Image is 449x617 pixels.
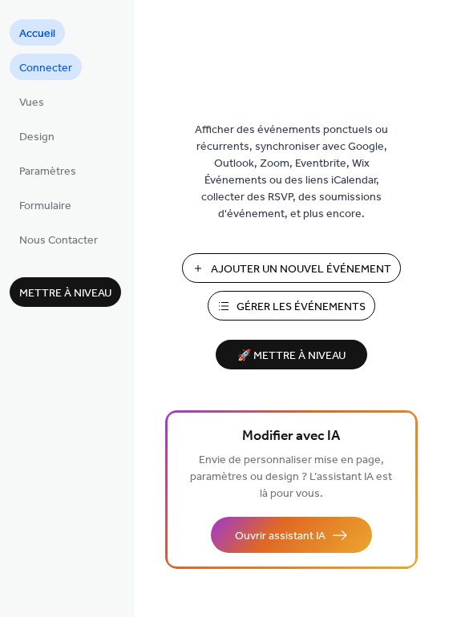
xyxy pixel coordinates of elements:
button: Gérer les Événements [208,291,375,321]
span: Vues [19,95,44,111]
span: Mettre à niveau [19,285,111,302]
span: Connecter [19,60,72,77]
a: Paramètres [10,157,86,183]
span: Afficher des événements ponctuels ou récurrents, synchroniser avec Google, Outlook, Zoom, Eventbr... [184,122,400,223]
span: Ajouter Un Nouvel Événement [211,261,391,278]
span: Formulaire [19,198,71,215]
button: Ouvrir assistant IA [211,517,372,553]
a: Accueil [10,19,65,46]
span: Accueil [19,26,55,42]
button: 🚀 Mettre à niveau [216,340,367,369]
span: Nous Contacter [19,232,98,249]
span: Modifier avec IA [242,425,340,448]
span: Paramètres [19,163,76,180]
a: Formulaire [10,192,81,218]
button: Ajouter Un Nouvel Événement [182,253,401,283]
span: Gérer les Événements [237,299,366,316]
a: Connecter [10,54,82,80]
span: Ouvrir assistant IA [235,528,326,545]
span: 🚀 Mettre à niveau [225,345,358,367]
span: Envie de personnaliser mise en page, paramètres ou design ? L’assistant IA est là pour vous. [190,450,392,505]
a: Design [10,123,64,149]
span: Design [19,129,55,146]
a: Vues [10,88,54,115]
button: Mettre à niveau [10,277,121,307]
a: Nous Contacter [10,226,107,252]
